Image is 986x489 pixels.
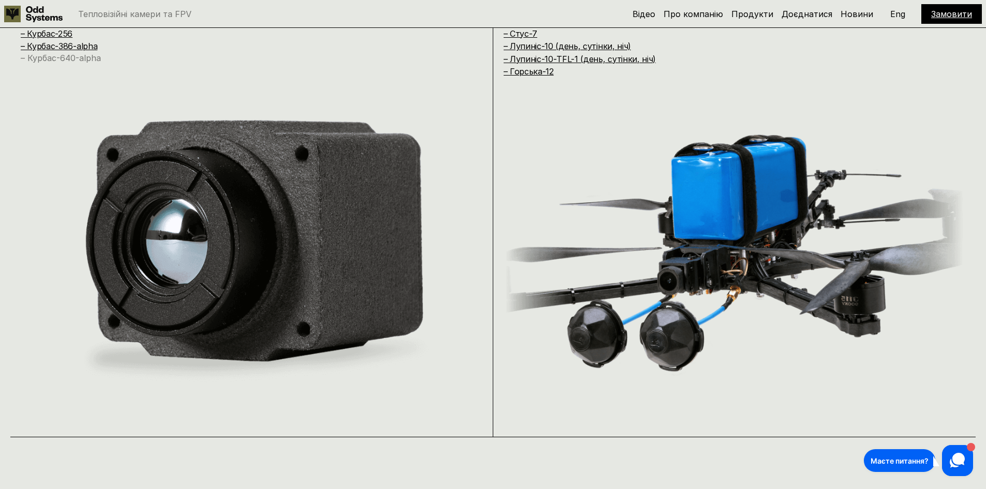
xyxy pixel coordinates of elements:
a: – Курбас-256 [21,28,72,39]
a: – Горська-12 [504,66,554,77]
a: Доєднатися [782,9,832,19]
a: Відео [632,9,655,19]
a: Продукти [731,9,773,19]
a: Замовити [931,9,972,19]
a: Про компанію [664,9,723,19]
a: – Стус-7 [504,28,537,39]
a: Новини [841,9,873,19]
a: – Лупиніс-10-TFL-1 (день, сутінки, ніч) [504,54,656,64]
a: – Курбас-640-alpha [21,53,101,63]
a: – Лупиніс-10 (день, сутінки, ніч) [504,41,631,51]
p: Тепловізійні камери та FPV [78,10,192,18]
iframe: HelpCrunch [861,442,976,479]
p: Eng [890,10,905,18]
a: – Курбас-386-alpha [21,41,97,51]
